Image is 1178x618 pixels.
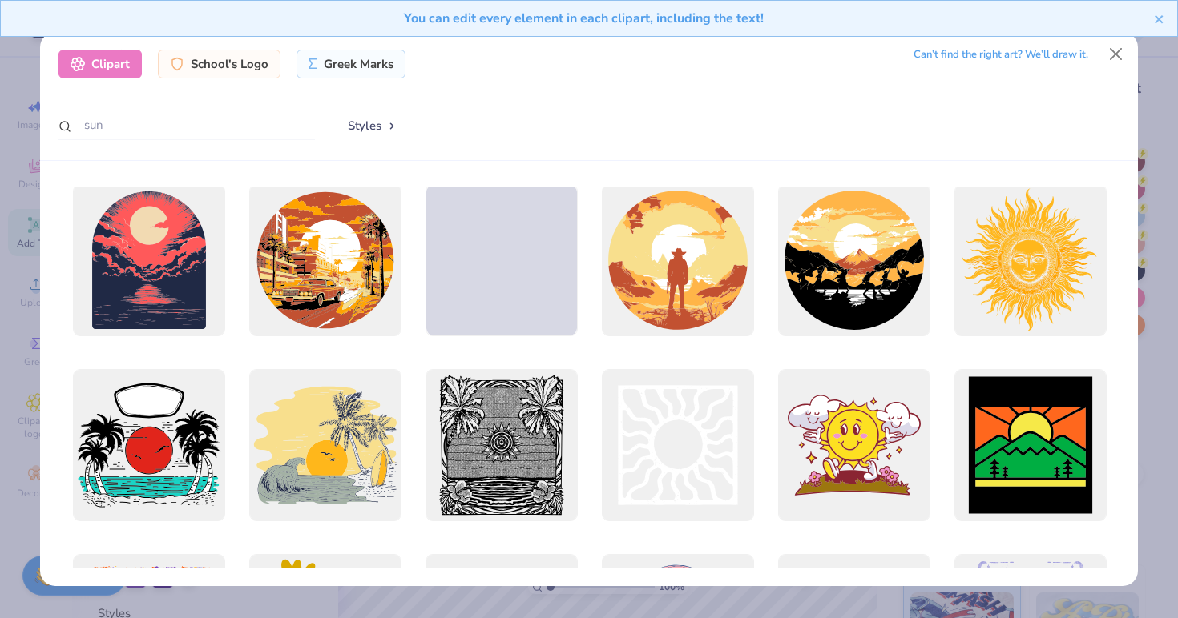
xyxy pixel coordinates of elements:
button: Styles [331,110,414,141]
button: Close [1101,38,1132,69]
div: Clipart [58,50,142,78]
div: You can edit every element in each clipart, including the text! [13,9,1154,28]
button: close [1154,9,1165,28]
div: School's Logo [158,50,280,78]
input: Search by name [58,110,315,140]
div: Greek Marks [297,50,406,78]
div: Can’t find the right art? We’ll draw it. [914,41,1088,69]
